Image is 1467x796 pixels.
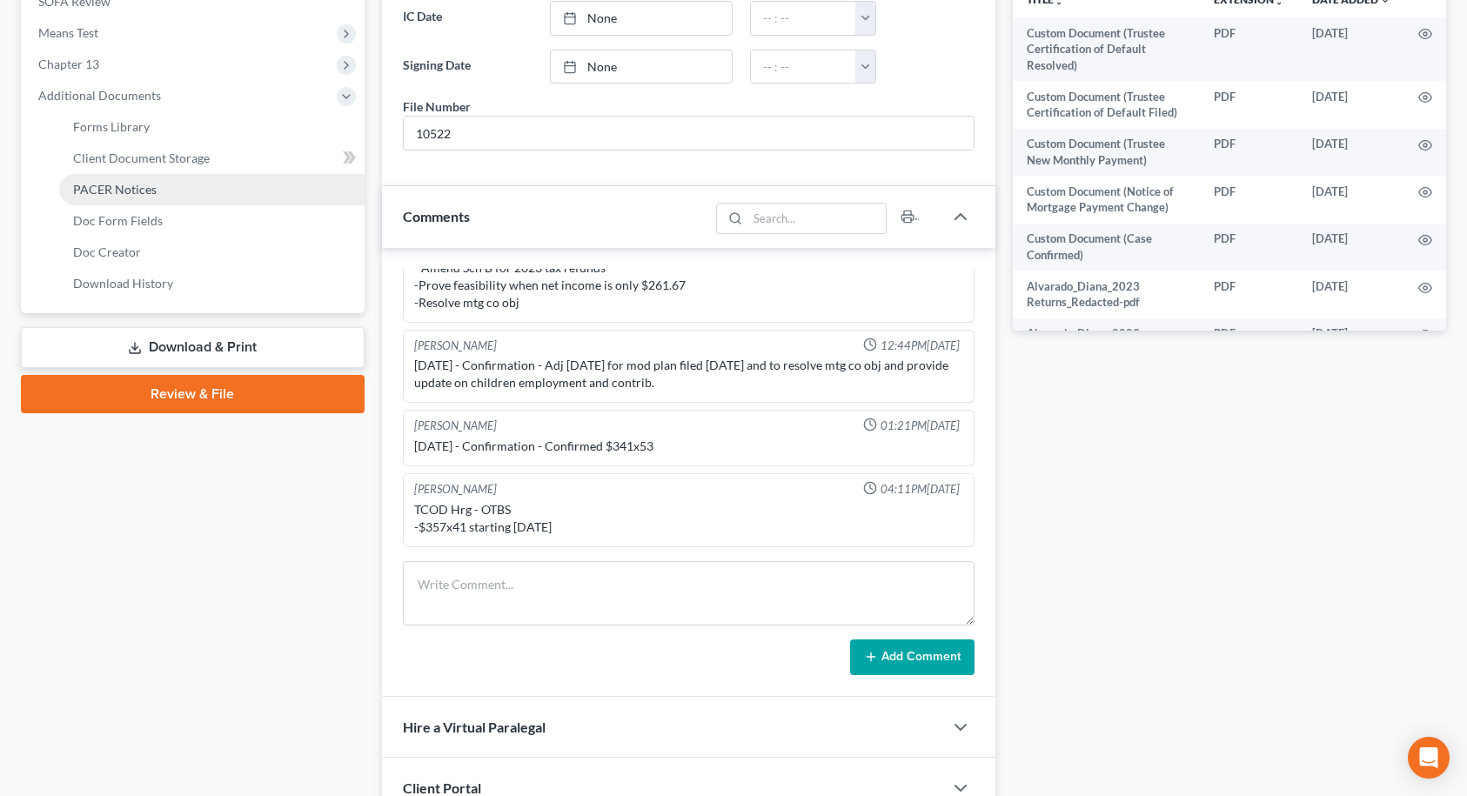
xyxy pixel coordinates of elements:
input: Search... [747,204,886,233]
span: Client Document Storage [73,151,210,165]
span: Client Portal [403,779,481,796]
div: Open Intercom Messenger [1408,737,1450,779]
a: None [551,2,732,35]
td: PDF [1200,81,1298,129]
label: Signing Date [394,50,541,84]
span: Means Test [38,25,98,40]
a: None [551,50,732,84]
td: [DATE] [1298,271,1404,318]
label: IC Date [394,1,541,36]
input: -- [404,117,974,150]
a: Download & Print [21,327,365,368]
span: 12:44PM[DATE] [881,338,960,354]
td: PDF [1200,129,1298,177]
td: [DATE] [1298,17,1404,81]
div: [PERSON_NAME] [414,481,497,498]
td: Custom Document (Case Confirmed) [1013,224,1200,271]
td: Alvarado_Diana_2023 Returns_Redacted-pdf [1013,271,1200,318]
span: Doc Creator [73,244,141,259]
td: Custom Document (Notice of Mortgage Payment Change) [1013,176,1200,224]
td: PDF [1200,224,1298,271]
td: PDF [1200,271,1298,318]
td: [DATE] [1298,224,1404,271]
input: -- : -- [751,50,856,84]
span: Download History [73,276,173,291]
span: 04:11PM[DATE] [881,481,960,498]
span: PACER Notices [73,182,157,197]
a: Download History [59,268,365,299]
td: PDF [1200,318,1298,366]
td: PDF [1200,17,1298,81]
span: Comments [403,208,470,224]
td: Alvarado_Diana_2023 Returns-pdf [1013,318,1200,366]
td: Custom Document (Trustee Certification of Default Resolved) [1013,17,1200,81]
div: [DATE] - Confirmation - Adj [DATE] for mod plan filed [DATE] and to resolve mtg co obj and provid... [414,357,963,391]
div: [PERSON_NAME] [414,418,497,434]
a: Review & File [21,375,365,413]
td: Custom Document (Trustee New Monthly Payment) [1013,129,1200,177]
a: Doc Creator [59,237,365,268]
span: Chapter 13 [38,57,99,71]
a: Forms Library [59,111,365,143]
a: Client Document Storage [59,143,365,174]
td: Custom Document (Trustee Certification of Default Filed) [1013,81,1200,129]
a: Doc Form Fields [59,205,365,237]
div: File Number [403,97,471,116]
span: Forms Library [73,119,150,134]
td: PDF [1200,176,1298,224]
div: [DATE] - Confirmation - Adj [DATE] - Amend Sch B for 2023 tax refunds -Prove feasibility when net... [414,242,963,311]
div: [PERSON_NAME] [414,338,497,354]
div: [DATE] - Confirmation - Confirmed $341x53 [414,438,963,455]
span: Doc Form Fields [73,213,163,228]
div: TCOD Hrg - OTBS -$357x41 starting [DATE] [414,501,963,536]
td: [DATE] [1298,81,1404,129]
input: -- : -- [751,2,856,35]
td: [DATE] [1298,129,1404,177]
td: [DATE] [1298,318,1404,366]
td: [DATE] [1298,176,1404,224]
span: Additional Documents [38,88,161,103]
button: Add Comment [850,639,975,676]
a: PACER Notices [59,174,365,205]
span: Hire a Virtual Paralegal [403,719,546,735]
span: 01:21PM[DATE] [881,418,960,434]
